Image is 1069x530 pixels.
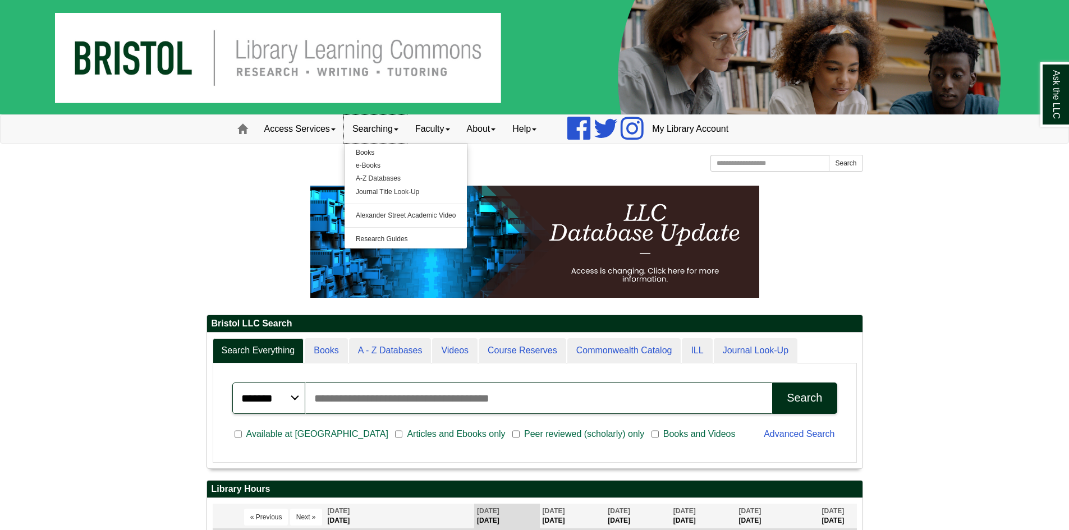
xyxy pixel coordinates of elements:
th: [DATE] [736,504,819,529]
input: Books and Videos [652,429,659,439]
span: [DATE] [738,507,761,515]
input: Peer reviewed (scholarly) only [512,429,520,439]
h2: Bristol LLC Search [207,315,862,333]
input: Articles and Ebooks only [395,429,402,439]
div: Search [787,391,822,404]
a: e-Books [345,159,467,172]
th: [DATE] [819,504,857,529]
a: Journal Look-Up [714,338,797,363]
th: [DATE] [325,504,474,529]
span: Peer reviewed (scholarly) only [520,427,649,441]
a: Advanced Search [764,429,834,439]
a: A-Z Databases [345,172,467,185]
span: Books and Videos [659,427,740,441]
th: [DATE] [540,504,605,529]
span: [DATE] [543,507,565,515]
a: Videos [432,338,478,363]
span: Available at [GEOGRAPHIC_DATA] [242,427,393,441]
span: [DATE] [328,507,350,515]
input: Available at [GEOGRAPHIC_DATA] [235,429,242,439]
a: Access Services [256,115,344,143]
span: [DATE] [477,507,499,515]
a: Books [305,338,347,363]
a: Journal Title Look-Up [345,186,467,199]
a: Faculty [407,115,458,143]
button: « Previous [244,509,288,526]
th: [DATE] [671,504,736,529]
a: Research Guides [345,233,467,246]
th: [DATE] [474,504,540,529]
span: Articles and Ebooks only [402,427,510,441]
button: Search [829,155,862,172]
a: A - Z Databases [349,338,432,363]
img: HTML tutorial [310,186,759,298]
button: Search [772,382,837,414]
th: [DATE] [605,504,671,529]
a: Books [345,146,467,159]
a: About [458,115,504,143]
span: [DATE] [608,507,630,515]
button: Next » [290,509,322,526]
span: [DATE] [673,507,696,515]
a: Course Reserves [479,338,566,363]
h2: Library Hours [207,481,862,498]
a: Alexander Street Academic Video [345,209,467,222]
a: Help [504,115,545,143]
a: Search Everything [213,338,304,363]
a: Searching [344,115,407,143]
a: ILL [682,338,712,363]
a: Commonwealth Catalog [567,338,681,363]
a: My Library Account [644,115,737,143]
span: [DATE] [822,507,845,515]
